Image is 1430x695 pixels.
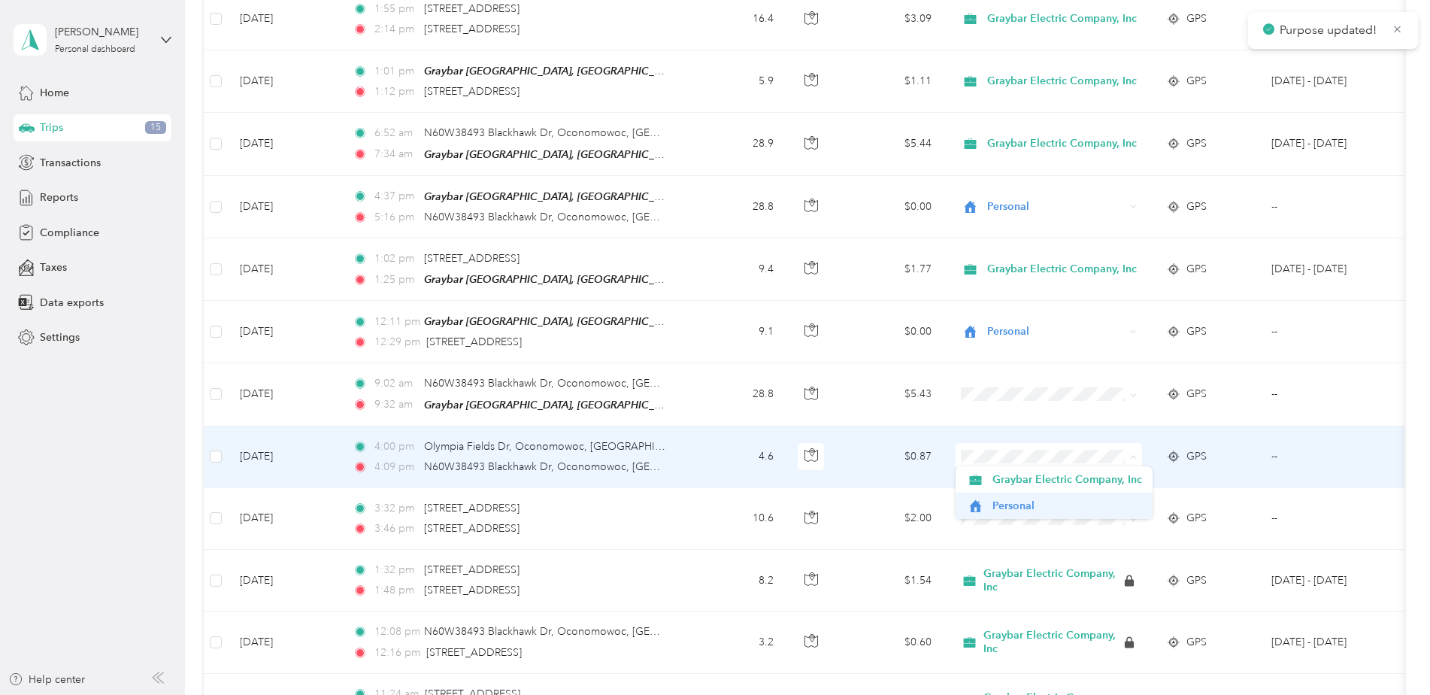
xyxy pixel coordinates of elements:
td: 10.6 [686,488,786,550]
td: 4.6 [686,426,786,488]
td: [DATE] [228,488,341,550]
span: [STREET_ADDRESS] [424,522,520,535]
span: Graybar [GEOGRAPHIC_DATA], [GEOGRAPHIC_DATA] ([STREET_ADDRESS][US_STATE]) [424,148,839,161]
td: Oct 1 - 31, 2025 [1259,238,1396,301]
span: GPS [1186,572,1207,589]
span: Personal [987,199,1125,215]
td: [DATE] [228,612,341,673]
span: Data exports [40,295,104,311]
div: [PERSON_NAME] [55,24,149,40]
span: [STREET_ADDRESS] [424,502,520,514]
span: 1:32 pm [374,562,417,578]
span: [STREET_ADDRESS] [424,2,520,15]
span: Personal [987,323,1125,340]
span: Compliance [40,225,99,241]
span: 7:34 am [374,146,417,162]
span: Graybar Electric Company, Inc [987,11,1137,27]
span: Home [40,85,69,101]
span: Taxes [40,259,67,275]
td: $0.87 [838,426,944,488]
button: Help center [8,672,85,687]
td: $1.77 [838,238,944,301]
td: $5.43 [838,363,944,426]
td: 5.9 [686,50,786,113]
td: $2.00 [838,488,944,550]
span: N60W38493 Blackhawk Dr, Oconomowoc, [GEOGRAPHIC_DATA] [424,211,741,223]
span: 4:37 pm [374,188,417,205]
td: [DATE] [228,363,341,426]
td: Sep 1 - 30, 2025 [1259,550,1396,612]
td: -- [1259,488,1396,550]
td: $0.00 [838,301,944,363]
td: $5.44 [838,113,944,175]
span: GPS [1186,510,1207,527]
td: [DATE] [228,550,341,612]
td: -- [1259,363,1396,426]
span: Graybar Electric Company, Inc [987,135,1137,152]
span: 3:32 pm [374,500,417,517]
td: $1.54 [838,550,944,612]
td: 9.1 [686,301,786,363]
span: 4:00 pm [374,439,417,455]
span: GPS [1186,135,1207,152]
td: [DATE] [228,176,341,238]
span: 9:02 am [374,375,417,392]
td: $1.11 [838,50,944,113]
td: 8.2 [686,550,786,612]
div: Personal dashboard [55,45,135,54]
span: GPS [1186,634,1207,651]
span: 12:16 pm [374,645,420,661]
td: [DATE] [228,238,341,301]
span: 12:11 pm [374,314,417,330]
span: 1:48 pm [374,582,417,599]
td: $0.60 [838,612,944,673]
span: 3:46 pm [374,520,417,537]
span: Reports [40,190,78,205]
span: 15 [145,121,166,135]
td: Sep 1 - 30, 2025 [1259,612,1396,673]
span: [STREET_ADDRESS] [424,23,520,35]
span: N60W38493 Blackhawk Dr, Oconomowoc, [GEOGRAPHIC_DATA] [424,377,741,390]
span: 1:01 pm [374,63,417,80]
span: Graybar Electric Company, Inc [992,472,1142,487]
span: Graybar Electric Company, Inc [987,261,1137,278]
td: 28.8 [686,176,786,238]
span: 4:09 pm [374,459,417,475]
span: [STREET_ADDRESS] [424,584,520,596]
span: 1:02 pm [374,250,417,267]
span: 12:29 pm [374,334,420,351]
span: 1:55 pm [374,1,417,17]
span: [STREET_ADDRESS] [426,335,522,348]
span: N60W38493 Blackhawk Dr, Oconomowoc, [GEOGRAPHIC_DATA] [424,126,741,139]
span: Graybar [GEOGRAPHIC_DATA], [GEOGRAPHIC_DATA] ([STREET_ADDRESS][US_STATE]) [424,65,839,77]
td: 3.2 [686,612,786,673]
td: $0.00 [838,176,944,238]
span: [STREET_ADDRESS] [424,85,520,98]
span: 6:52 am [374,125,417,141]
span: 5:16 pm [374,209,417,226]
span: [STREET_ADDRESS] [426,646,522,659]
span: Graybar [GEOGRAPHIC_DATA], [GEOGRAPHIC_DATA] ([STREET_ADDRESS][US_STATE]) [424,399,839,411]
td: Oct 1 - 31, 2025 [1259,113,1396,175]
td: Oct 1 - 31, 2025 [1259,50,1396,113]
td: -- [1259,301,1396,363]
span: N60W38493 Blackhawk Dr, Oconomowoc, [GEOGRAPHIC_DATA] [424,625,741,638]
span: 1:25 pm [374,272,417,288]
span: Graybar Electric Company, Inc [987,73,1137,90]
span: 2:14 pm [374,21,417,38]
span: Transactions [40,155,101,171]
span: Olympia Fields Dr, Oconomowoc, [GEOGRAPHIC_DATA] [424,440,698,453]
td: [DATE] [228,301,341,363]
td: 9.4 [686,238,786,301]
span: GPS [1186,386,1207,402]
span: GPS [1186,448,1207,465]
span: [STREET_ADDRESS] [424,563,520,576]
span: Trips [40,120,63,135]
td: [DATE] [228,50,341,113]
td: [DATE] [228,113,341,175]
span: [STREET_ADDRESS] [424,252,520,265]
span: GPS [1186,199,1207,215]
span: Graybar Electric Company, Inc [983,567,1122,593]
span: Graybar [GEOGRAPHIC_DATA], [GEOGRAPHIC_DATA] ([STREET_ADDRESS][US_STATE]) [424,190,839,203]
